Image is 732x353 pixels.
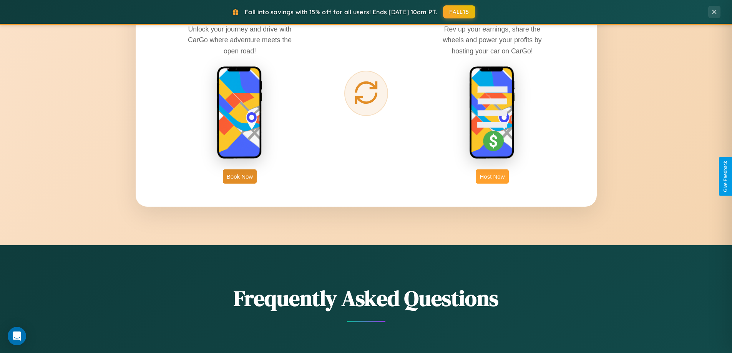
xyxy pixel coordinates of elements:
button: Host Now [476,169,508,184]
p: Rev up your earnings, share the wheels and power your profits by hosting your car on CarGo! [435,24,550,56]
p: Unlock your journey and drive with CarGo where adventure meets the open road! [182,24,297,56]
div: Give Feedback [723,161,728,192]
button: Book Now [223,169,257,184]
img: rent phone [217,66,263,160]
button: FALL15 [443,5,475,18]
div: Open Intercom Messenger [8,327,26,345]
span: Fall into savings with 15% off for all users! Ends [DATE] 10am PT. [245,8,437,16]
img: host phone [469,66,515,160]
h2: Frequently Asked Questions [136,283,597,313]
